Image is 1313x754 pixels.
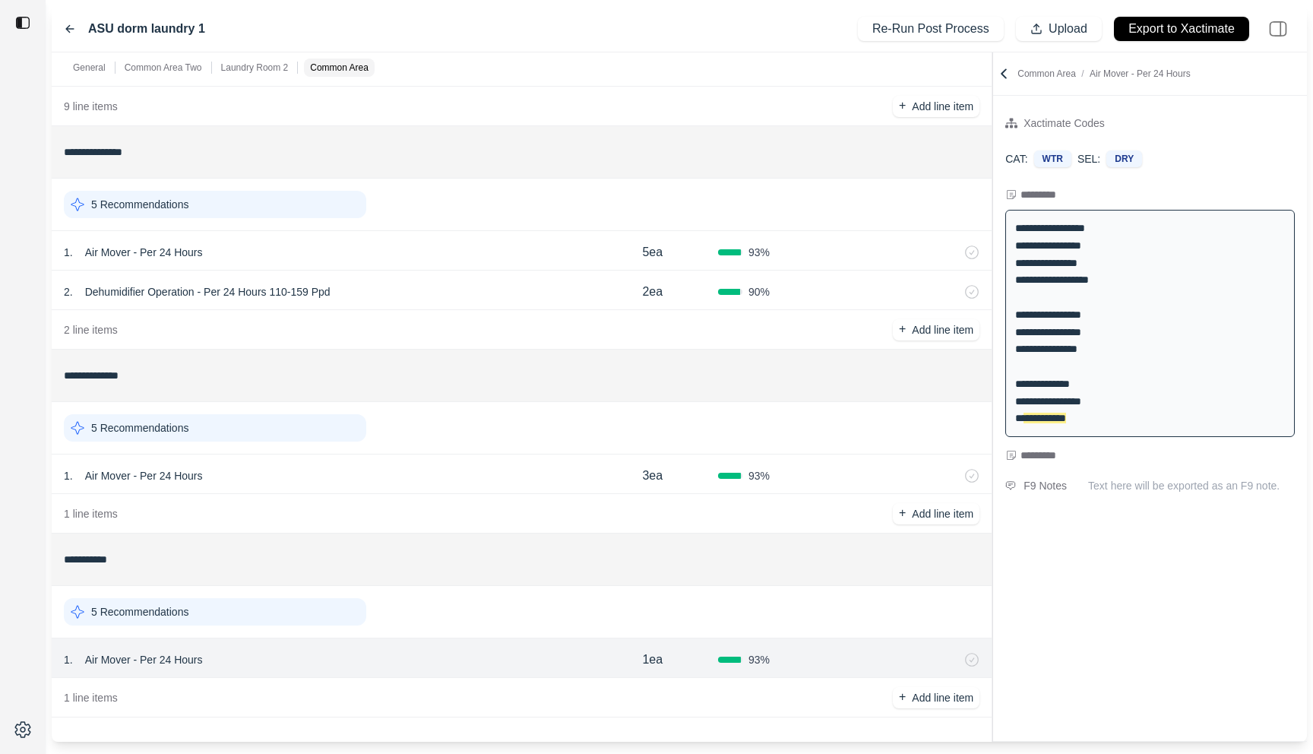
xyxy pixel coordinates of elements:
p: Air Mover - Per 24 Hours [79,649,209,670]
p: 2 . [64,284,73,299]
label: ASU dorm laundry 1 [88,20,205,38]
p: General [73,62,106,74]
span: 93 % [748,652,770,667]
p: 5 Recommendations [91,420,188,436]
p: Air Mover - Per 24 Hours [79,242,209,263]
img: toggle sidebar [15,15,30,30]
p: Common Area [1017,68,1190,80]
p: 1 . [64,468,73,483]
button: Re-Run Post Process [858,17,1004,41]
button: Export to Xactimate [1114,17,1249,41]
span: 93 % [748,468,770,483]
button: Upload [1016,17,1102,41]
p: Dehumidifier Operation - Per 24 Hours 110-159 Ppd [79,281,337,303]
span: / [1076,68,1090,79]
p: 2 line items [64,322,118,337]
p: Common Area Two [125,62,202,74]
p: Common Area [310,62,369,74]
div: DRY [1106,150,1142,167]
span: 93 % [748,245,770,260]
p: 9 line items [64,99,118,114]
p: Add line item [912,322,973,337]
span: 90 % [748,284,770,299]
p: 1 line items [64,690,118,705]
div: F9 Notes [1024,477,1067,495]
p: 1 . [64,245,73,260]
p: Add line item [912,506,973,521]
button: +Add line item [893,687,979,708]
p: Air Mover - Per 24 Hours [79,465,209,486]
p: Text here will be exported as an F9 note. [1088,478,1295,493]
p: CAT: [1005,151,1027,166]
p: + [899,505,906,522]
img: right-panel.svg [1261,12,1295,46]
p: Re-Run Post Process [872,21,989,38]
p: + [899,97,906,115]
p: 1 . [64,652,73,667]
button: +Add line item [893,96,979,117]
p: Export to Xactimate [1128,21,1235,38]
p: 5 Recommendations [91,197,188,212]
p: 5 Recommendations [91,604,188,619]
p: Upload [1049,21,1087,38]
p: + [899,321,906,338]
p: 3ea [642,467,663,485]
span: Air Mover - Per 24 Hours [1090,68,1191,79]
p: 1ea [642,651,663,669]
p: 5ea [642,243,663,261]
div: Xactimate Codes [1024,114,1105,132]
p: Laundry Room 2 [221,62,289,74]
p: + [899,689,906,706]
p: 1 line items [64,506,118,521]
p: 2ea [642,283,663,301]
p: Add line item [912,690,973,705]
img: comment [1005,481,1016,490]
p: Add line item [912,99,973,114]
button: +Add line item [893,503,979,524]
div: WTR [1034,150,1071,167]
p: SEL: [1077,151,1100,166]
button: +Add line item [893,319,979,341]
